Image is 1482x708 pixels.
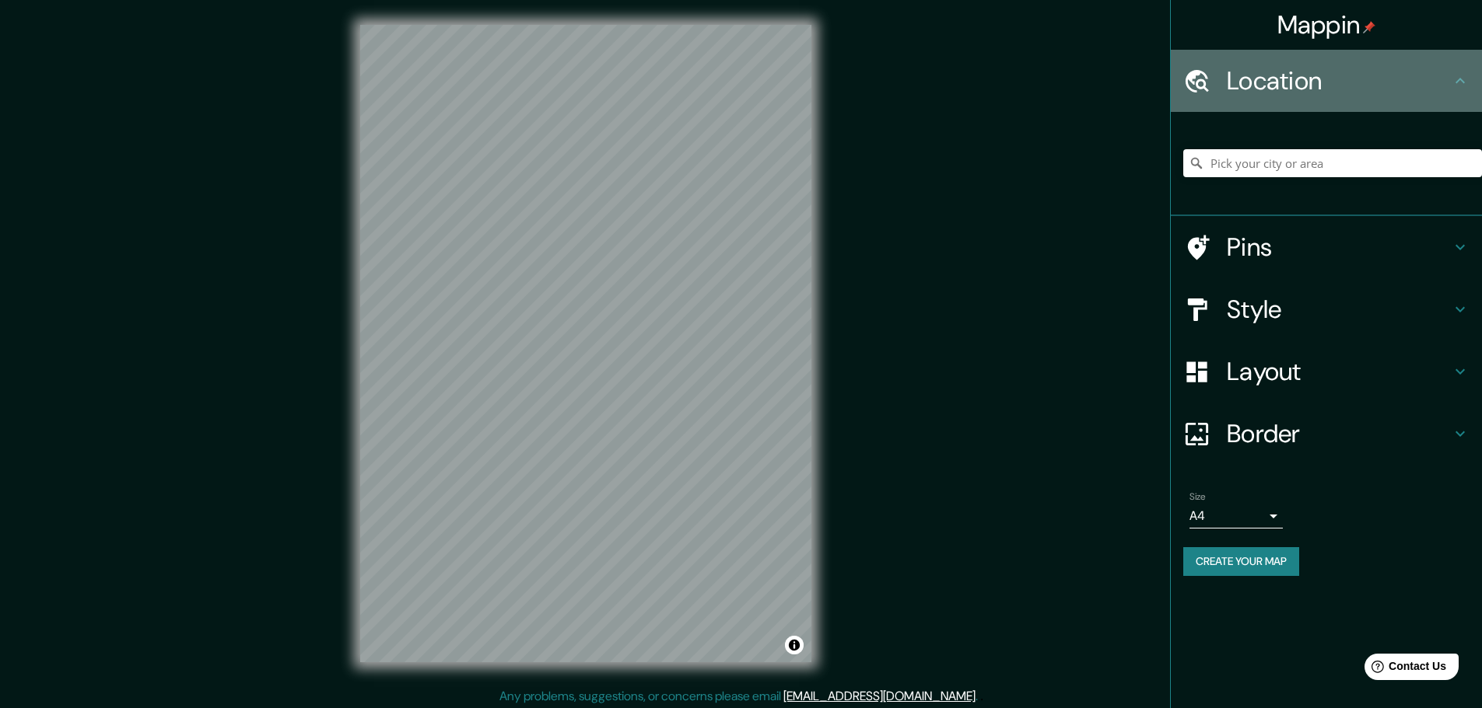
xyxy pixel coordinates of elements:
h4: Layout [1227,356,1451,387]
div: Style [1171,278,1482,340]
iframe: Help widget launcher [1344,647,1465,691]
h4: Pins [1227,232,1451,263]
button: Create your map [1183,547,1299,576]
div: Pins [1171,216,1482,278]
div: . [980,687,983,706]
img: pin-icon.png [1363,21,1375,33]
div: Border [1171,403,1482,465]
a: [EMAIL_ADDRESS][DOMAIN_NAME] [783,688,976,704]
label: Size [1189,490,1206,504]
div: Location [1171,50,1482,112]
div: . [978,687,980,706]
h4: Location [1227,65,1451,96]
h4: Border [1227,418,1451,449]
h4: Mappin [1277,9,1376,40]
div: Layout [1171,340,1482,403]
h4: Style [1227,294,1451,325]
p: Any problems, suggestions, or concerns please email . [499,687,978,706]
div: A4 [1189,504,1283,528]
input: Pick your city or area [1183,149,1482,177]
canvas: Map [360,25,811,662]
button: Toggle attribution [785,636,804,654]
